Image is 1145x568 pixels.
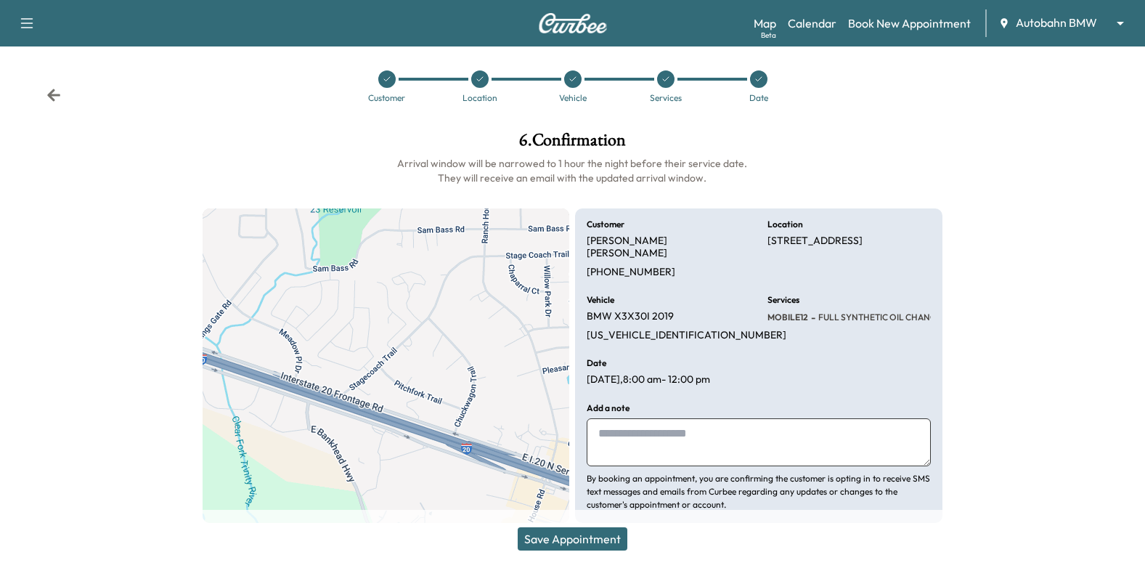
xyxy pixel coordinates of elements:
a: Book New Appointment [848,15,971,32]
span: - [808,310,815,325]
h6: Vehicle [587,296,614,304]
a: Calendar [788,15,836,32]
h6: Location [767,220,803,229]
a: MapBeta [754,15,776,32]
h6: Services [767,296,799,304]
h6: Date [587,359,606,368]
div: Vehicle [559,94,587,102]
h6: Arrival window will be narrowed to 1 hour the night before their service date. They will receive ... [203,156,942,185]
p: [US_VEHICLE_IDENTIFICATION_NUMBER] [587,329,786,342]
div: Location [463,94,497,102]
p: [PERSON_NAME] [PERSON_NAME] [587,235,750,260]
h1: 6 . Confirmation [203,131,942,156]
p: BMW X3X30I 2019 [587,310,674,323]
div: Back [46,88,61,102]
span: Autobahn BMW [1016,15,1097,31]
img: Curbee Logo [538,13,608,33]
div: Beta [761,30,776,41]
div: Date [749,94,768,102]
h6: Customer [587,220,624,229]
span: MOBILE12 [767,312,808,323]
span: FULL SYNTHETIC OIL CHANGE [815,312,942,323]
p: [PHONE_NUMBER] [587,266,675,279]
div: Services [650,94,682,102]
p: [STREET_ADDRESS] [767,235,863,248]
p: [DATE] , 8:00 am - 12:00 pm [587,373,710,386]
div: Customer [368,94,405,102]
h6: Add a note [587,404,629,413]
p: By booking an appointment, you are confirming the customer is opting in to receive SMS text messa... [587,472,931,511]
button: Save Appointment [518,527,627,551]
